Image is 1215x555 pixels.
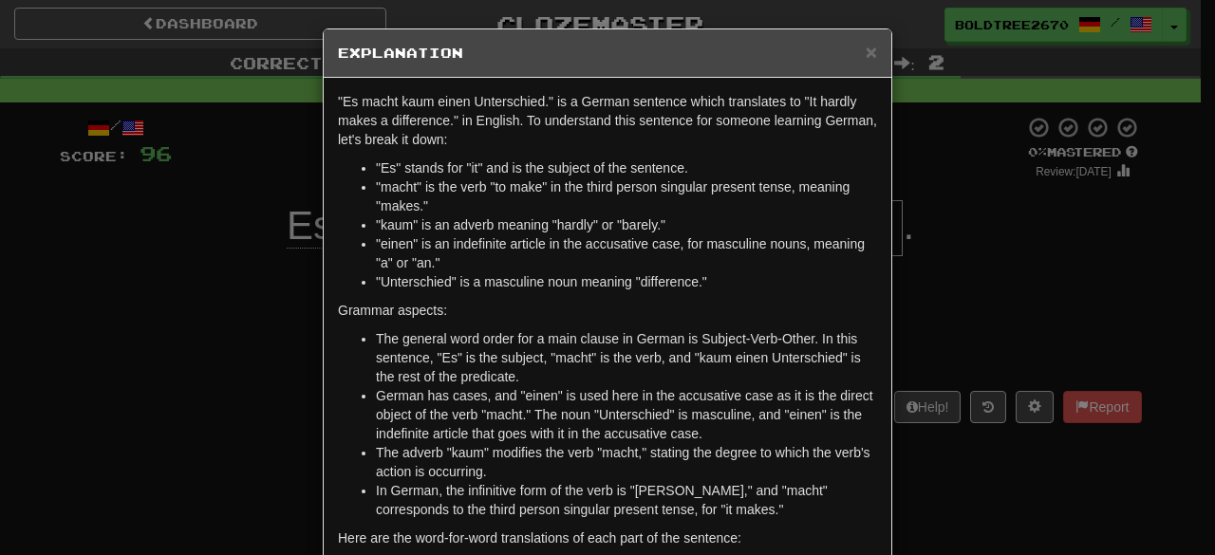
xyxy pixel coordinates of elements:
li: "macht" is the verb "to make" in the third person singular present tense, meaning "makes." [376,177,877,215]
li: "Unterschied" is a masculine noun meaning "difference." [376,272,877,291]
li: The general word order for a main clause in German is Subject-Verb-Other. In this sentence, "Es" ... [376,329,877,386]
h5: Explanation [338,44,877,63]
li: "Es" stands for "it" and is the subject of the sentence. [376,158,877,177]
p: "Es macht kaum einen Unterschied." is a German sentence which translates to "It hardly makes a di... [338,92,877,149]
p: Here are the word-for-word translations of each part of the sentence: [338,528,877,547]
li: "einen" is an indefinite article in the accusative case, for masculine nouns, meaning "a" or "an." [376,234,877,272]
li: "kaum" is an adverb meaning "hardly" or "barely." [376,215,877,234]
li: German has cases, and "einen" is used here in the accusative case as it is the direct object of t... [376,386,877,443]
span: × [866,41,877,63]
p: Grammar aspects: [338,301,877,320]
button: Close [866,42,877,62]
li: In German, the infinitive form of the verb is "[PERSON_NAME]," and "macht" corresponds to the thi... [376,481,877,519]
li: The adverb "kaum" modifies the verb "macht," stating the degree to which the verb's action is occ... [376,443,877,481]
